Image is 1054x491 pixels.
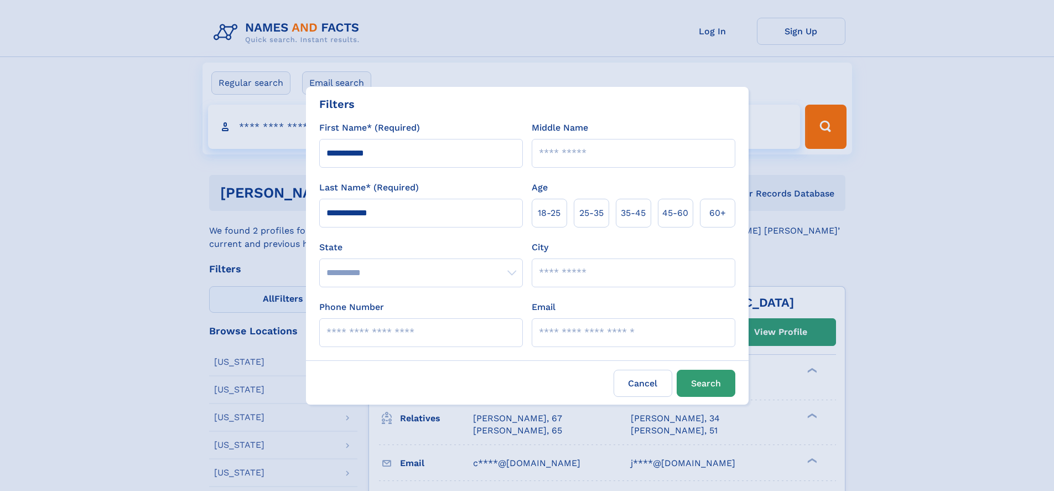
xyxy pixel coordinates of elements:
[532,301,555,314] label: Email
[621,206,646,220] span: 35‑45
[319,181,419,194] label: Last Name* (Required)
[532,181,548,194] label: Age
[614,370,672,397] label: Cancel
[532,121,588,135] label: Middle Name
[538,206,560,220] span: 18‑25
[319,241,523,254] label: State
[319,301,384,314] label: Phone Number
[579,206,604,220] span: 25‑35
[709,206,726,220] span: 60+
[319,96,355,112] div: Filters
[662,206,688,220] span: 45‑60
[532,241,548,254] label: City
[677,370,735,397] button: Search
[319,121,420,135] label: First Name* (Required)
